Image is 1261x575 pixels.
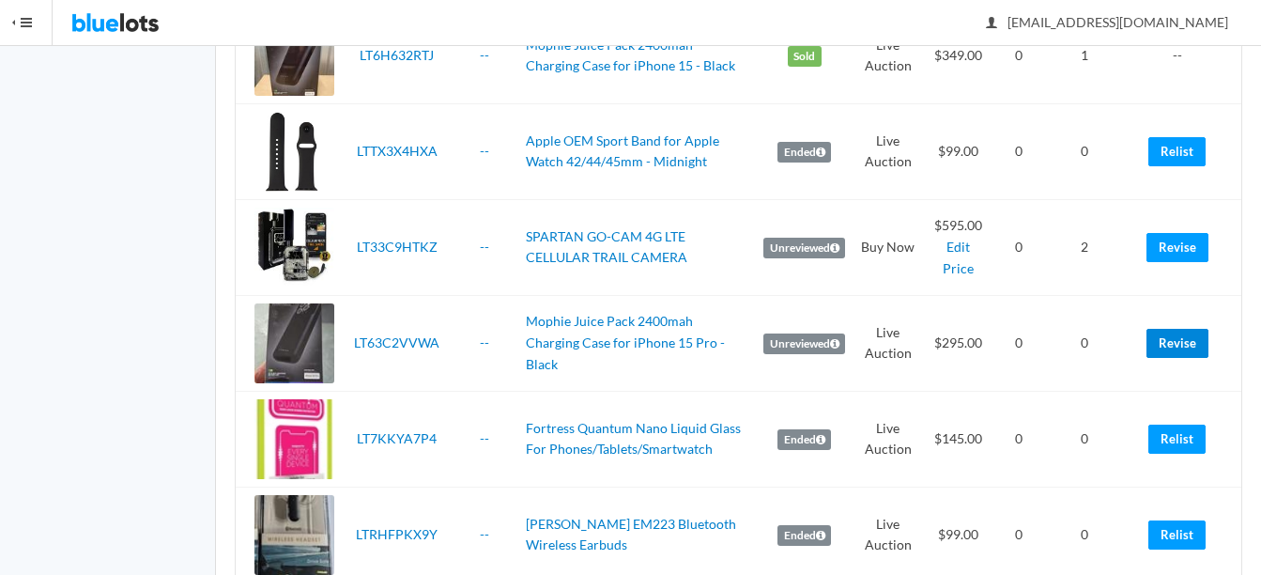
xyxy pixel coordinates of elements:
[853,295,923,391] td: Live Auction
[1044,391,1125,487] td: 0
[480,143,489,159] a: --
[1044,8,1125,103] td: 1
[1146,233,1208,262] a: Revise
[526,516,736,553] a: [PERSON_NAME] EM223 Bluetooth Wireless Earbuds
[788,46,822,67] label: Sold
[1148,137,1206,166] a: Relist
[360,47,434,63] a: LT6H632RTJ
[993,295,1044,391] td: 0
[526,228,687,266] a: SPARTAN GO-CAM 4G LTE CELLULAR TRAIL CAMERA
[480,239,489,255] a: --
[356,526,438,542] a: LTRHFPKX9Y
[763,334,845,354] label: Unreviewed
[1044,199,1125,295] td: 2
[480,430,489,446] a: --
[480,47,489,63] a: --
[853,391,923,487] td: Live Auction
[777,142,831,163] label: Ended
[1044,103,1125,199] td: 0
[993,199,1044,295] td: 0
[1125,8,1241,103] td: --
[923,295,993,391] td: $295.00
[993,391,1044,487] td: 0
[480,334,489,350] a: --
[1148,425,1206,454] a: Relist
[526,420,741,458] a: Fortress Quantum Nano Liquid Glass For Phones/Tablets/Smartwatch
[853,8,923,103] td: Live Auction
[1148,521,1206,550] a: Relist
[982,15,1001,33] ion-icon: person
[923,103,993,199] td: $99.00
[853,199,923,295] td: Buy Now
[354,334,439,350] a: LT63C2VVWA
[993,103,1044,199] td: 0
[923,8,993,103] td: $349.00
[777,429,831,450] label: Ended
[357,143,438,159] a: LTTX3X4HXA
[357,239,438,255] a: LT33C9HTKZ
[763,238,845,258] label: Unreviewed
[526,313,725,371] a: Mophie Juice Pack 2400mah Charging Case for iPhone 15 Pro - Black
[987,14,1228,30] span: [EMAIL_ADDRESS][DOMAIN_NAME]
[357,430,437,446] a: LT7KKYA7P4
[1044,295,1125,391] td: 0
[923,199,993,295] td: $595.00
[526,132,719,170] a: Apple OEM Sport Band for Apple Watch 42/44/45mm - Midnight
[923,391,993,487] td: $145.00
[853,103,923,199] td: Live Auction
[1146,329,1208,358] a: Revise
[480,526,489,542] a: --
[777,525,831,546] label: Ended
[993,8,1044,103] td: 0
[943,239,974,276] a: Edit Price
